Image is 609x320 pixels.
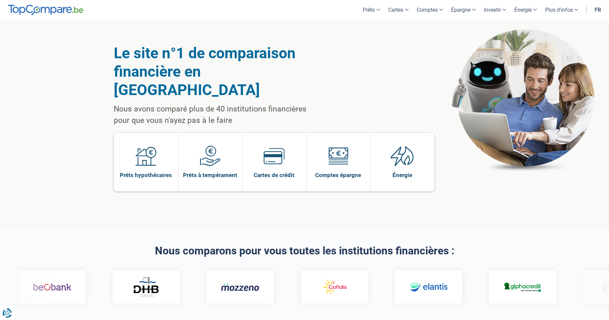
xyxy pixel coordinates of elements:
[183,171,237,179] span: Prêts à tempérament
[8,5,83,15] img: TopCompare
[114,245,495,257] h2: Nous comparons pour vous toutes les institutions financières :
[370,133,434,191] a: Énergie Énergie
[315,171,361,179] span: Comptes épargne
[242,133,306,191] a: Cartes de crédit Cartes de crédit
[264,146,284,166] img: Cartes de crédit
[221,283,259,291] img: Mozzeno
[136,146,156,166] img: Prêts hypothécaires
[120,171,172,179] span: Prêts hypothécaires
[133,277,159,297] img: DHB Bank
[307,133,370,191] a: Comptes épargne Comptes épargne
[254,171,294,179] span: Cartes de crédit
[328,146,349,166] img: Comptes épargne
[315,277,353,297] img: Cofidis
[32,277,71,297] img: Beobank
[393,171,412,179] span: Énergie
[503,281,542,293] img: Alphacredit
[114,133,178,191] a: Prêts hypothécaires Prêts hypothécaires
[114,44,324,99] h1: Le site n°1 de comparaison financière en [GEOGRAPHIC_DATA]
[409,277,447,297] img: Elantis
[178,133,242,191] a: Prêts à tempérament Prêts à tempérament
[390,146,414,166] img: Énergie
[114,103,324,126] p: Nous avons comparé plus de 40 institutions financières pour que vous n'ayez pas à le faire
[200,146,221,166] img: Prêts à tempérament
